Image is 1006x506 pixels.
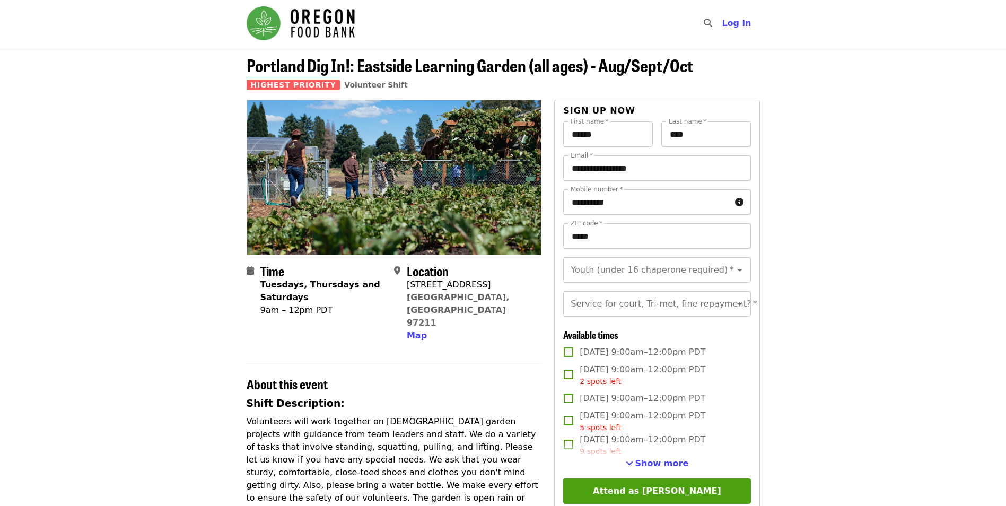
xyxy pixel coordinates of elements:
span: [DATE] 9:00am–12:00pm PDT [580,433,705,457]
strong: Tuesdays, Thursdays and Saturdays [260,280,380,302]
span: [DATE] 9:00am–12:00pm PDT [580,346,705,359]
span: Available times [563,328,618,342]
span: Time [260,261,284,280]
span: Portland Dig In!: Eastside Learning Garden (all ages) - Aug/Sept/Oct [247,53,693,77]
i: circle-info icon [735,197,743,207]
label: Mobile number [571,186,623,193]
a: [GEOGRAPHIC_DATA], [GEOGRAPHIC_DATA] 97211 [407,292,510,328]
span: 9 spots left [580,447,621,456]
button: Log in [713,13,759,34]
label: Last name [669,118,706,125]
strong: Shift Description: [247,398,345,409]
span: [DATE] 9:00am–12:00pm PDT [580,392,705,405]
button: Open [732,263,747,277]
span: Show more [635,458,689,468]
label: First name [571,118,609,125]
input: Email [563,155,750,181]
img: Oregon Food Bank - Home [247,6,355,40]
img: Portland Dig In!: Eastside Learning Garden (all ages) - Aug/Sept/Oct organized by Oregon Food Bank [247,100,541,254]
span: Map [407,330,427,341]
input: First name [563,121,653,147]
i: map-marker-alt icon [394,266,400,276]
input: Last name [661,121,751,147]
div: [STREET_ADDRESS] [407,278,533,291]
button: Attend as [PERSON_NAME] [563,478,750,504]
span: Sign up now [563,106,635,116]
span: Location [407,261,449,280]
span: About this event [247,374,328,393]
i: calendar icon [247,266,254,276]
input: ZIP code [563,223,750,249]
span: [DATE] 9:00am–12:00pm PDT [580,363,705,387]
i: search icon [704,18,712,28]
div: 9am – 12pm PDT [260,304,386,317]
label: ZIP code [571,220,602,226]
a: Volunteer Shift [344,81,408,89]
button: See more timeslots [626,457,689,470]
button: Open [732,296,747,311]
input: Search [719,11,727,36]
label: Email [571,152,593,159]
span: Log in [722,18,751,28]
button: Map [407,329,427,342]
span: 2 spots left [580,377,621,386]
input: Mobile number [563,189,730,215]
span: Highest Priority [247,80,340,90]
span: 5 spots left [580,423,621,432]
span: [DATE] 9:00am–12:00pm PDT [580,409,705,433]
